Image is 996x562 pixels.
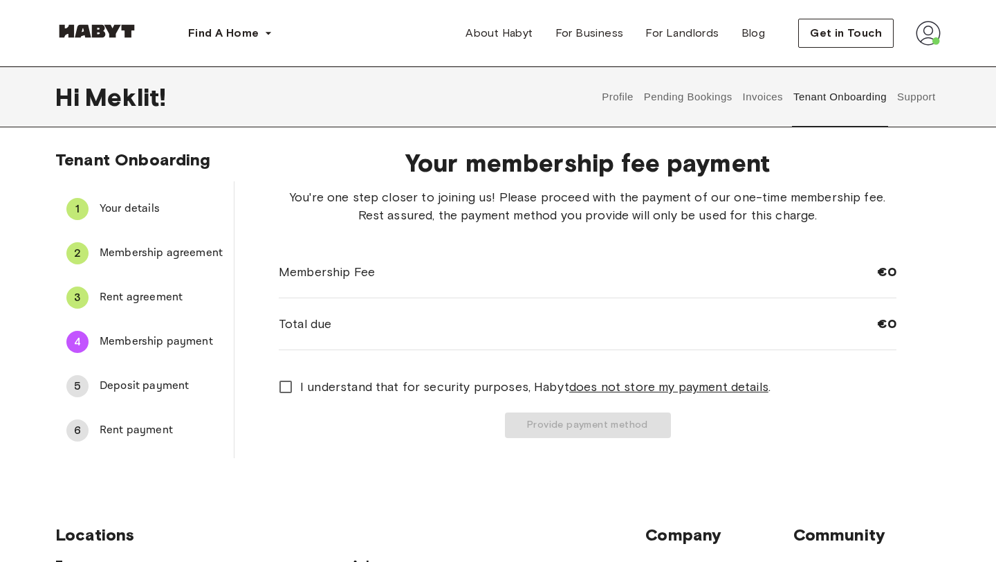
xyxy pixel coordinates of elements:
[279,263,375,281] span: Membership Fee
[55,192,234,226] div: 1Your details
[877,264,896,280] span: €0
[600,66,636,127] button: Profile
[66,198,89,220] div: 1
[642,66,734,127] button: Pending Bookings
[634,19,730,47] a: For Landlords
[597,66,941,127] div: user profile tabs
[66,331,89,353] div: 4
[66,419,89,442] div: 6
[645,525,793,545] span: Company
[730,19,777,47] a: Blog
[798,19,894,48] button: Get in Touch
[569,379,768,395] u: does not store my payment details
[66,242,89,264] div: 2
[85,82,166,111] span: Meklit !
[55,414,234,447] div: 6Rent payment
[55,325,234,359] div: 4Membership payment
[100,245,223,262] span: Membership agreement
[279,315,331,333] span: Total due
[877,316,896,332] span: €0
[100,334,223,350] span: Membership payment
[55,149,211,170] span: Tenant Onboarding
[66,287,89,309] div: 3
[177,19,284,47] button: Find A Home
[741,25,766,42] span: Blog
[188,25,259,42] span: Find A Home
[300,378,771,396] span: I understand that for security purposes, Habyt .
[916,21,941,46] img: avatar
[810,25,882,42] span: Get in Touch
[454,19,544,47] a: About Habyt
[100,422,223,439] span: Rent payment
[465,25,533,42] span: About Habyt
[645,25,719,42] span: For Landlords
[279,148,896,177] span: Your membership fee payment
[279,188,896,224] span: You're one step closer to joining us! Please proceed with the payment of our one-time membership ...
[55,24,138,38] img: Habyt
[55,82,85,111] span: Hi
[66,375,89,397] div: 5
[55,525,645,545] span: Locations
[100,201,223,217] span: Your details
[544,19,635,47] a: For Business
[100,378,223,395] span: Deposit payment
[741,66,784,127] button: Invoices
[55,281,234,314] div: 3Rent agreement
[895,66,937,127] button: Support
[55,237,234,270] div: 2Membership agreement
[555,25,624,42] span: For Business
[55,370,234,403] div: 5Deposit payment
[792,66,889,127] button: Tenant Onboarding
[793,525,941,545] span: Community
[100,289,223,306] span: Rent agreement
